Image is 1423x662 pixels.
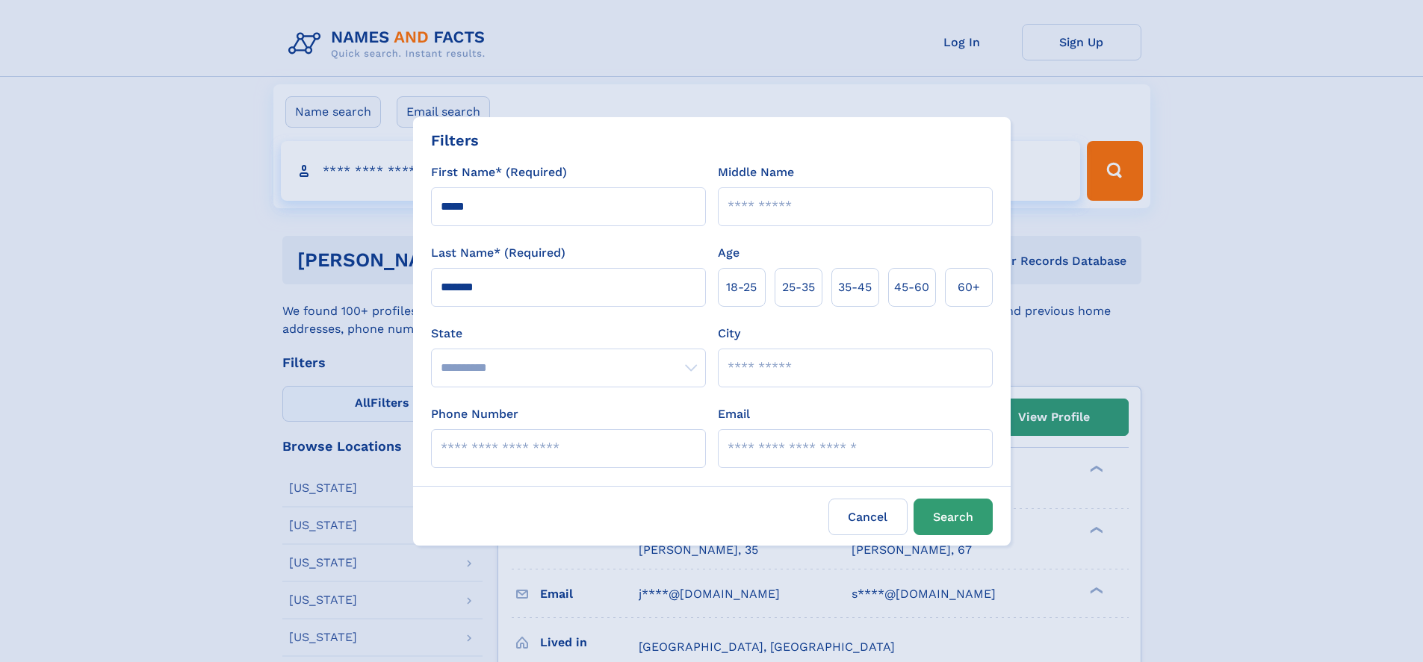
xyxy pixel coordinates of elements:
[718,163,794,181] label: Middle Name
[718,244,740,262] label: Age
[718,325,740,343] label: City
[431,129,479,152] div: Filters
[838,278,872,296] span: 35‑45
[431,163,567,181] label: First Name* (Required)
[431,244,565,262] label: Last Name* (Required)
[782,278,815,296] span: 25‑35
[431,405,518,423] label: Phone Number
[894,278,929,296] span: 45‑60
[726,278,757,296] span: 18‑25
[958,278,980,296] span: 60+
[914,499,993,535] button: Search
[718,405,750,423] label: Email
[828,499,908,535] label: Cancel
[431,325,706,343] label: State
